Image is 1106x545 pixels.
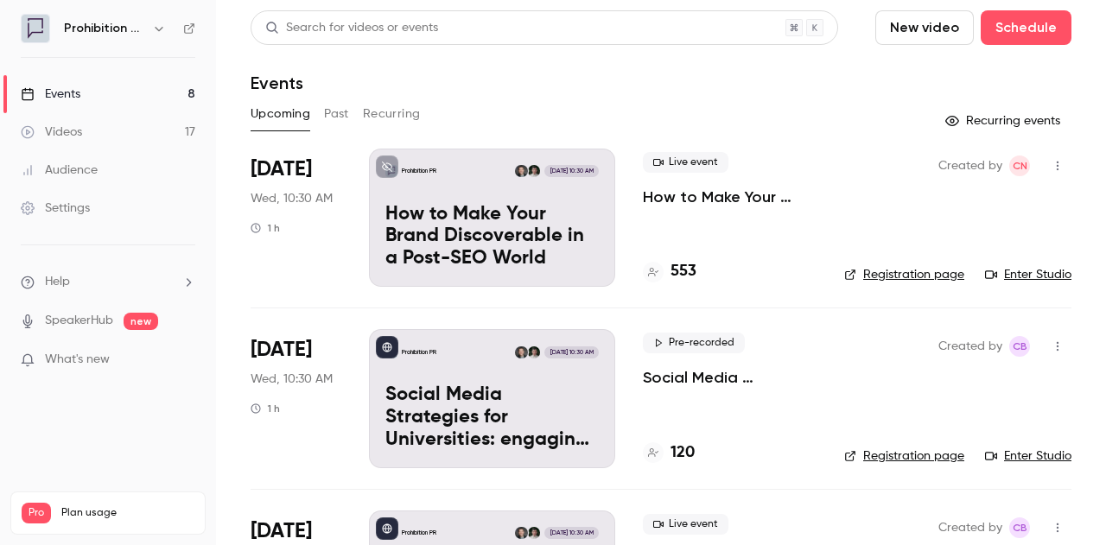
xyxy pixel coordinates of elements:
a: How to Make Your Brand Discoverable in a Post-SEO WorldProhibition PRWill OckendenChris Norton[DA... [369,149,615,287]
h6: Prohibition PR [64,20,145,37]
span: Help [45,273,70,291]
a: How to Make Your Brand Discoverable in a Post-SEO World [643,187,817,207]
h1: Events [251,73,303,93]
div: 1 h [251,402,280,415]
p: How to Make Your Brand Discoverable in a Post-SEO World [385,204,599,270]
span: Live event [643,514,728,535]
button: Upcoming [251,100,310,128]
span: Created by [938,155,1002,176]
div: Audience [21,162,98,179]
span: [DATE] [251,336,312,364]
p: Prohibition PR [402,348,436,357]
span: CB [1013,336,1027,357]
span: Claire Beaumont [1009,517,1030,538]
img: Chris Norton [515,527,527,539]
a: 120 [643,441,695,465]
img: Chris Norton [515,346,527,358]
span: Pre-recorded [643,333,745,353]
button: Schedule [981,10,1071,45]
span: [DATE] 10:30 AM [544,346,598,358]
span: What's new [45,351,110,369]
span: Plan usage [61,506,194,520]
a: Registration page [844,266,964,283]
button: Recurring events [938,107,1071,135]
button: Recurring [363,100,421,128]
button: Past [324,100,349,128]
span: [DATE] [251,517,312,545]
div: Settings [21,200,90,217]
div: Sep 17 Wed, 10:30 AM (Europe/London) [251,149,341,287]
img: Will Ockenden [528,527,540,539]
p: Prohibition PR [402,167,436,175]
h4: 553 [671,260,696,283]
span: CN [1013,155,1027,176]
div: Sep 24 Wed, 10:30 AM (Europe/London) [251,329,341,467]
span: Wed, 10:30 AM [251,190,333,207]
iframe: Noticeable Trigger [175,352,195,368]
img: Chris Norton [515,165,527,177]
img: Will Ockenden [528,346,540,358]
a: Registration page [844,447,964,465]
a: Social Media Strategies for Universities: engaging the new student cohort [643,367,817,388]
a: 553 [643,260,696,283]
span: Wed, 10:30 AM [251,371,333,388]
a: Enter Studio [985,266,1071,283]
div: Search for videos or events [265,19,438,37]
span: Pro [22,503,51,523]
span: new [124,313,158,330]
span: [DATE] 10:30 AM [544,527,598,539]
div: Events [21,86,80,103]
p: Prohibition PR [402,529,436,537]
h4: 120 [671,441,695,465]
button: New video [875,10,974,45]
span: CB [1013,517,1027,538]
p: Social Media Strategies for Universities: engaging the new student cohort [385,384,599,451]
img: Will Ockenden [528,165,540,177]
span: [DATE] 10:30 AM [544,165,598,177]
div: Videos [21,124,82,141]
span: [DATE] [251,155,312,183]
img: Prohibition PR [22,15,49,42]
a: SpeakerHub [45,312,113,330]
span: Created by [938,336,1002,357]
span: Claire Beaumont [1009,336,1030,357]
span: Live event [643,152,728,173]
a: Social Media Strategies for Universities: engaging the new student cohortProhibition PRWill Ocken... [369,329,615,467]
div: 1 h [251,221,280,235]
a: Enter Studio [985,447,1071,465]
span: Chris Norton [1009,155,1030,176]
span: Created by [938,517,1002,538]
li: help-dropdown-opener [21,273,195,291]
